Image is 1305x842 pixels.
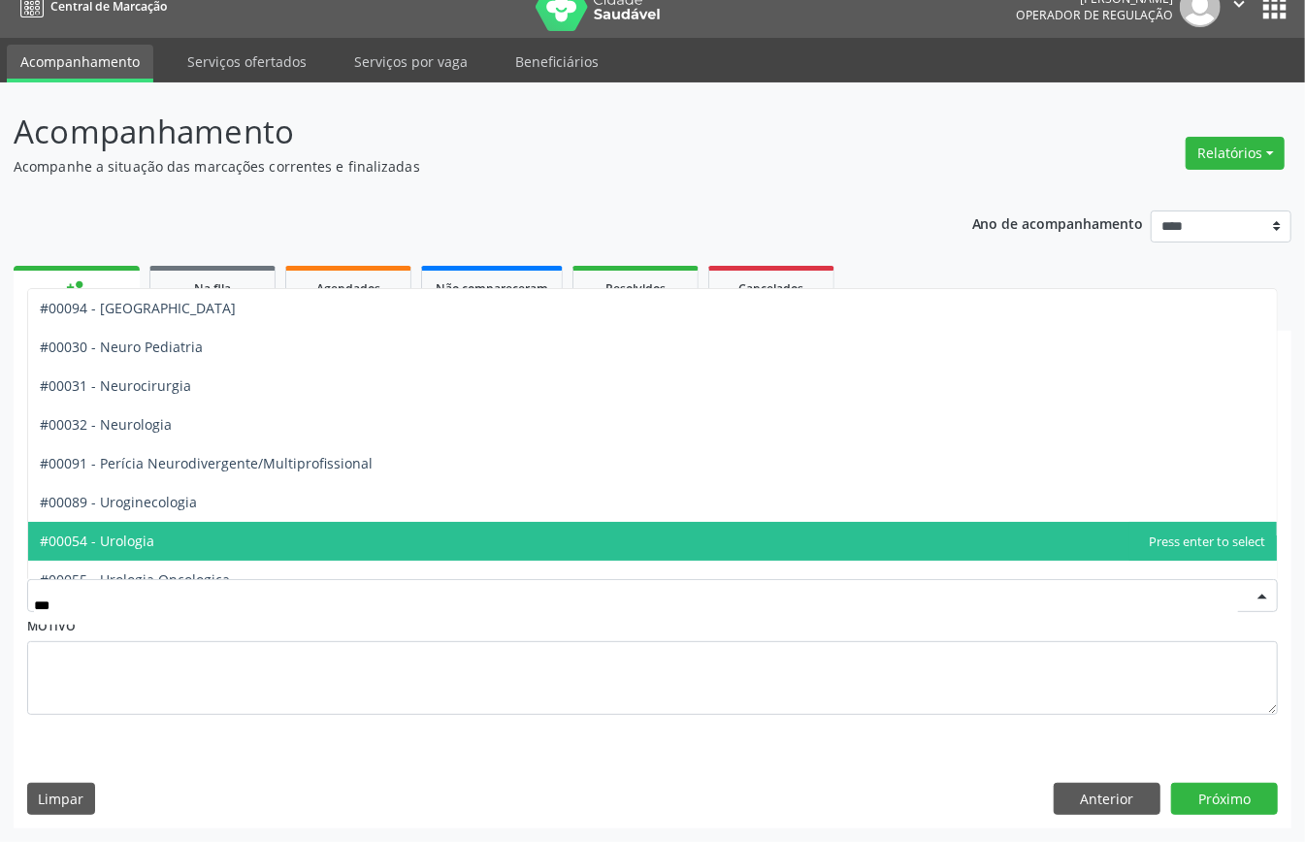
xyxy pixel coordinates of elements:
button: Anterior [1054,783,1160,816]
span: #00089 - Uroginecologia [40,493,197,511]
span: #00032 - Neurologia [40,415,172,434]
span: Cancelados [739,280,804,297]
span: #00031 - Neurocirurgia [40,376,191,395]
span: Operador de regulação [1016,7,1173,23]
a: Serviços ofertados [174,45,320,79]
span: #00054 - Urologia [40,532,154,550]
p: Ano de acompanhamento [972,210,1144,235]
button: Relatórios [1186,137,1285,170]
span: Resolvidos [605,280,666,297]
button: Limpar [27,783,95,816]
span: Na fila [194,280,231,297]
p: Acompanhamento [14,108,908,156]
span: Não compareceram [436,280,548,297]
span: #00094 - [GEOGRAPHIC_DATA] [40,299,236,317]
span: #00055 - Urologia Oncologica [40,570,230,589]
a: Acompanhamento [7,45,153,82]
span: Agendados [316,280,380,297]
button: Próximo [1171,783,1278,816]
p: Acompanhe a situação das marcações correntes e finalizadas [14,156,908,177]
span: #00091 - Perícia Neurodivergente/Multiprofissional [40,454,373,472]
a: Serviços por vaga [341,45,481,79]
a: Beneficiários [502,45,612,79]
span: #00030 - Neuro Pediatria [40,338,203,356]
div: person_add [66,277,87,299]
label: Motivo [27,612,76,642]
